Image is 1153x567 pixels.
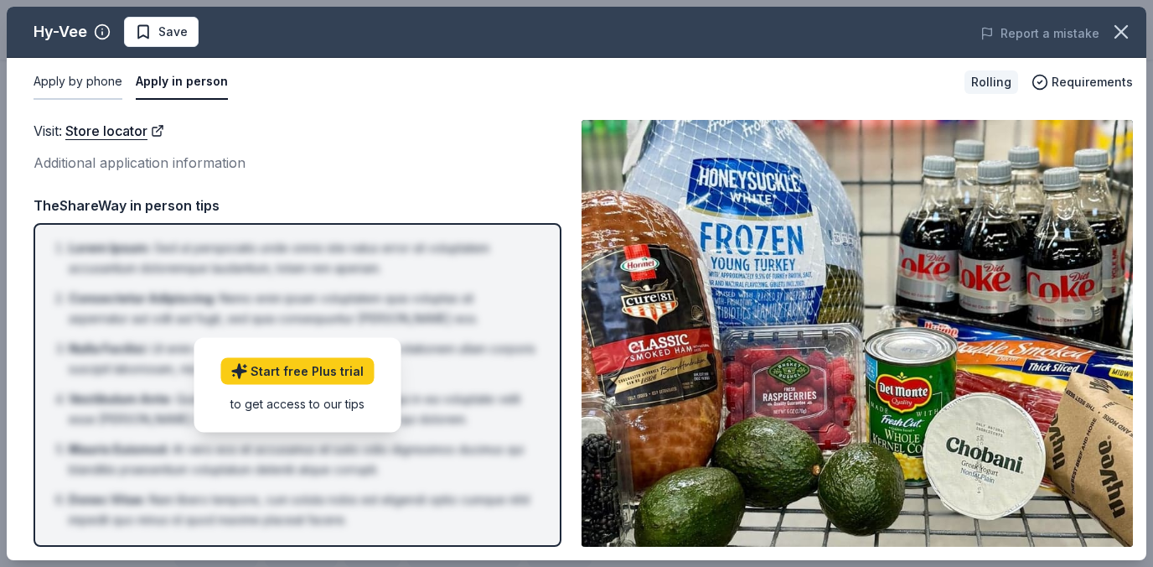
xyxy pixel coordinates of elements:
[69,341,148,356] span: Nulla Facilisi :
[136,65,228,100] button: Apply in person
[69,392,173,406] span: Vestibulum Ante :
[980,23,1099,44] button: Report a mistake
[34,152,561,174] div: Additional application information
[220,358,374,385] a: Start free Plus trial
[34,65,122,100] button: Apply by phone
[964,70,1018,94] div: Rolling
[69,442,169,456] span: Mauris Euismod :
[69,389,536,429] li: Quis autem vel eum iure reprehenderit qui in ea voluptate velit esse [PERSON_NAME] nihil molestia...
[582,120,1133,547] img: Image for Hy-Vee
[34,195,561,216] div: TheShareWay in person tips
[65,120,164,142] a: Store locator
[69,238,536,278] li: Sed ut perspiciatis unde omnis iste natus error sit voluptatem accusantium doloremque laudantium,...
[69,339,536,379] li: Ut enim ad minima veniam, quis nostrum exercitationem ullam corporis suscipit laboriosam, nisi ut...
[69,440,536,480] li: At vero eos et accusamus et iusto odio dignissimos ducimus qui blanditiis praesentium voluptatum ...
[69,492,146,507] span: Donec Vitae :
[69,241,151,255] span: Lorem Ipsum :
[34,120,561,142] div: Visit :
[69,490,536,530] li: Nam libero tempore, cum soluta nobis est eligendi optio cumque nihil impedit quo minus id quod ma...
[69,289,536,329] li: Nemo enim ipsam voluptatem quia voluptas sit aspernatur aut odit aut fugit, sed quia consequuntur...
[220,395,374,413] div: to get access to our tips
[1031,72,1133,92] button: Requirements
[158,22,188,42] span: Save
[69,291,216,305] span: Consectetur Adipiscing :
[34,18,87,45] div: Hy-Vee
[124,17,199,47] button: Save
[1052,72,1133,92] span: Requirements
